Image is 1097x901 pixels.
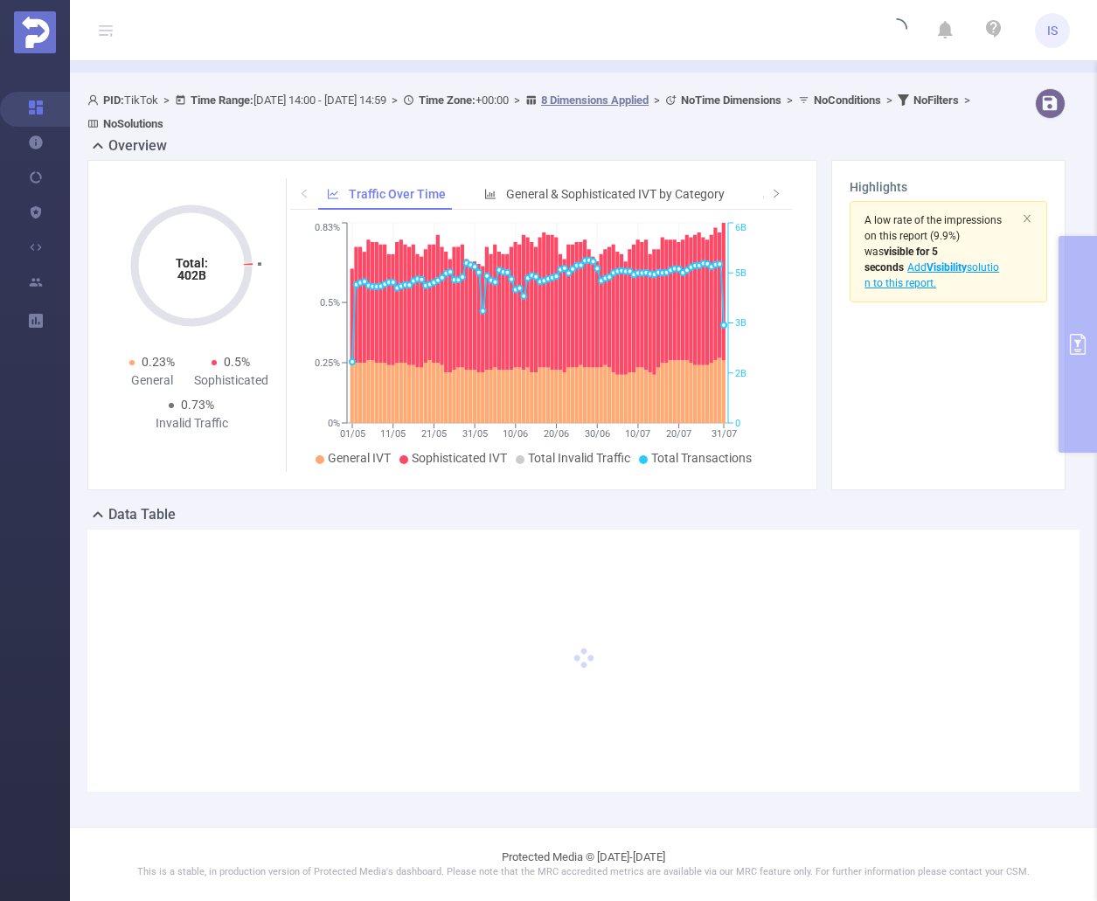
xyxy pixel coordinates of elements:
[886,18,907,43] i: icon: loading
[328,451,391,465] span: General IVT
[506,187,725,201] span: General & Sophisticated IVT by Category
[1022,213,1032,224] i: icon: close
[176,256,208,270] tspan: Total:
[299,188,309,198] i: icon: left
[113,371,191,390] div: General
[864,246,938,274] span: was
[87,94,103,106] i: icon: user
[1047,13,1058,48] span: IS
[462,428,488,440] tspan: 31/05
[626,428,651,440] tspan: 10/07
[349,187,446,201] span: Traffic Over Time
[327,188,339,200] i: icon: line-chart
[386,94,403,107] span: >
[541,94,649,107] u: 8 Dimensions Applied
[735,418,740,429] tspan: 0
[585,428,610,440] tspan: 30/06
[651,451,752,465] span: Total Transactions
[142,355,175,369] span: 0.23%
[108,504,176,525] h2: Data Table
[649,94,665,107] span: >
[70,827,1097,901] footer: Protected Media © [DATE]-[DATE]
[315,357,340,369] tspan: 0.25%
[224,355,250,369] span: 0.5%
[14,11,56,53] img: Protected Media
[528,451,630,465] span: Total Invalid Traffic
[814,94,881,107] b: No Conditions
[735,267,746,279] tspan: 5B
[666,428,691,440] tspan: 20/07
[864,261,999,289] span: Add solution to this report.
[544,428,569,440] tspan: 20/06
[177,268,206,282] tspan: 402B
[781,94,798,107] span: >
[864,214,1002,289] span: (9.9%)
[864,246,938,274] b: visible for 5 seconds
[87,94,975,130] span: TikTok [DATE] 14:00 - [DATE] 14:59 +00:00
[152,414,231,433] div: Invalid Traffic
[927,261,967,274] b: Visibility
[771,188,781,198] i: icon: right
[103,94,124,107] b: PID:
[509,94,525,107] span: >
[735,318,746,329] tspan: 3B
[158,94,175,107] span: >
[181,398,214,412] span: 0.73%
[320,297,340,308] tspan: 0.5%
[191,371,270,390] div: Sophisticated
[315,223,340,234] tspan: 0.83%
[503,428,529,440] tspan: 10/06
[421,428,447,440] tspan: 21/05
[191,94,253,107] b: Time Range:
[412,451,507,465] span: Sophisticated IVT
[735,368,746,379] tspan: 2B
[108,135,167,156] h2: Overview
[681,94,781,107] b: No Time Dimensions
[484,188,496,200] i: icon: bar-chart
[913,94,959,107] b: No Filters
[340,428,365,440] tspan: 01/05
[735,223,746,234] tspan: 6B
[1022,209,1032,228] button: icon: close
[114,865,1053,880] p: This is a stable, in production version of Protected Media's dashboard. Please note that the MRC ...
[850,178,1047,197] h3: Highlights
[103,117,163,130] b: No Solutions
[381,428,406,440] tspan: 11/05
[864,214,1002,242] span: A low rate of the impressions on this report
[881,94,898,107] span: >
[712,428,737,440] tspan: 31/07
[419,94,476,107] b: Time Zone:
[328,418,340,429] tspan: 0%
[959,94,975,107] span: >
